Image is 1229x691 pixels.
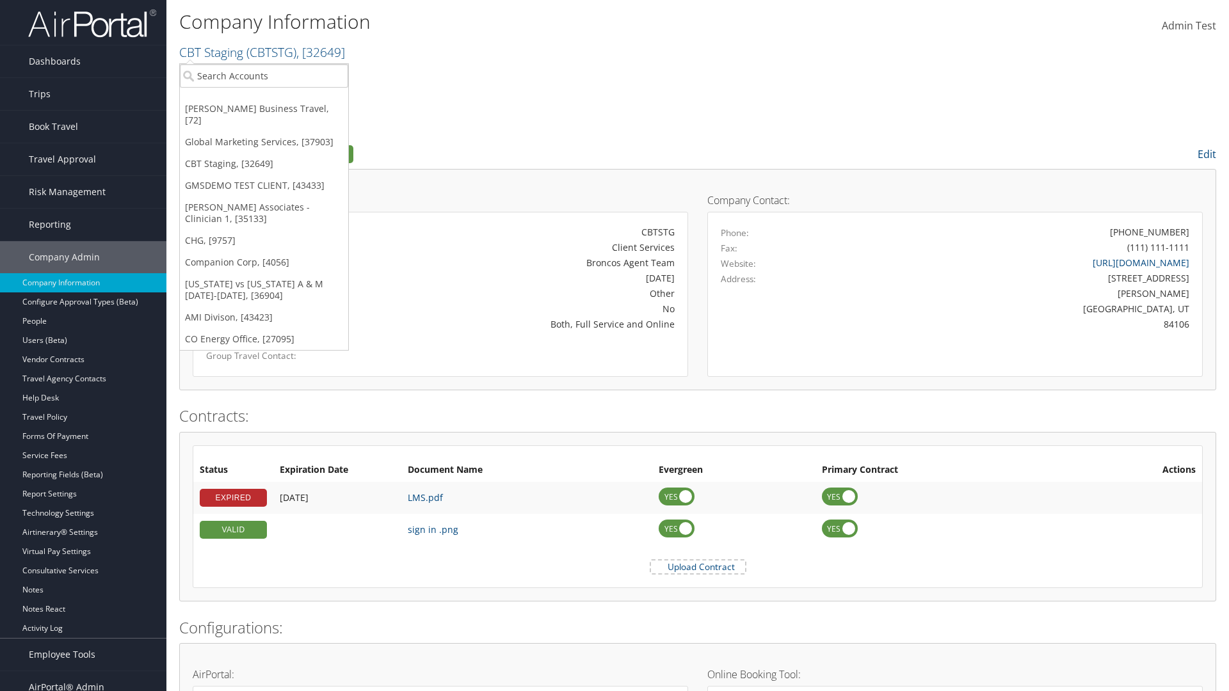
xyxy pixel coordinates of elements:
a: [PERSON_NAME] Associates - Clinician 1, [35133] [180,196,348,230]
span: Book Travel [29,111,78,143]
div: No [369,302,675,315]
div: VALID [200,521,267,539]
h4: Account Details: [193,195,688,205]
a: Global Marketing Services, [37903] [180,131,348,153]
a: sign in .png [408,523,458,536]
th: Status [193,459,273,482]
a: GMSDEMO TEST CLIENT, [43433] [180,175,348,196]
th: Actions [1070,459,1202,482]
th: Primary Contract [815,459,1070,482]
div: Client Services [369,241,675,254]
label: Group Travel Contact: [206,349,349,362]
a: CO Energy Office, [27095] [180,328,348,350]
a: Edit [1198,147,1216,161]
a: CHG, [9757] [180,230,348,251]
h1: Company Information [179,8,871,35]
div: Broncos Agent Team [369,256,675,269]
div: CBTSTG [369,225,675,239]
i: Remove Contract [1183,485,1196,510]
th: Expiration Date [273,459,401,482]
div: EXPIRED [200,489,267,507]
a: LMS.pdf [408,491,443,504]
h4: AirPortal: [193,669,688,679]
label: Upload Contract [651,560,745,573]
span: Risk Management [29,176,106,208]
i: Remove Contract [1183,517,1196,542]
a: [US_STATE] vs [US_STATE] A & M [DATE]-[DATE], [36904] [180,273,348,306]
label: Address: [721,273,756,285]
div: Add/Edit Date [280,524,395,536]
span: Trips [29,78,51,110]
label: Website: [721,257,756,270]
div: (111) 111-1111 [1127,241,1189,254]
div: [DATE] [369,271,675,285]
span: [DATE] [280,491,309,504]
span: Admin Test [1162,19,1216,33]
div: [PHONE_NUMBER] [1110,225,1189,239]
div: Other [369,287,675,300]
div: Add/Edit Date [280,492,395,504]
input: Search Accounts [180,64,348,88]
span: Dashboards [29,45,81,77]
span: , [ 32649 ] [296,44,345,61]
h2: Company Profile: [179,143,864,164]
h2: Contracts: [179,405,1216,427]
span: Employee Tools [29,639,95,671]
a: CBT Staging [179,44,345,61]
a: [PERSON_NAME] Business Travel, [72] [180,98,348,131]
div: 84106 [843,317,1190,331]
h2: Configurations: [179,617,1216,639]
h4: Company Contact: [707,195,1203,205]
div: [GEOGRAPHIC_DATA], UT [843,302,1190,315]
div: [STREET_ADDRESS] [843,271,1190,285]
a: [URL][DOMAIN_NAME] [1093,257,1189,269]
label: Fax: [721,242,737,255]
label: Phone: [721,226,749,239]
a: CBT Staging, [32649] [180,153,348,175]
span: Reporting [29,209,71,241]
th: Evergreen [652,459,815,482]
a: Companion Corp, [4056] [180,251,348,273]
div: [PERSON_NAME] [843,287,1190,300]
div: Both, Full Service and Online [369,317,675,331]
span: ( CBTSTG ) [246,44,296,61]
a: Admin Test [1162,6,1216,46]
a: AMI Divison, [43423] [180,306,348,328]
span: Company Admin [29,241,100,273]
th: Document Name [401,459,652,482]
span: Travel Approval [29,143,96,175]
img: airportal-logo.png [28,8,156,38]
h4: Online Booking Tool: [707,669,1203,679]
